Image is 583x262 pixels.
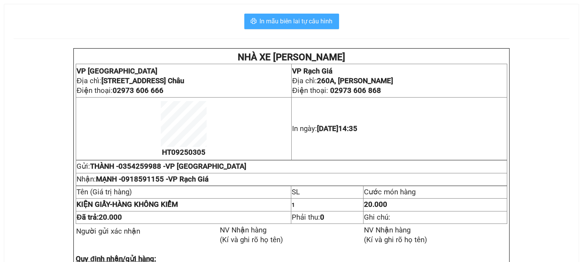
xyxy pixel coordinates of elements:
span: 02973 606 666 [113,86,164,95]
span: VP Rạch Giá [168,175,209,183]
button: printerIn mẫu biên lai tự cấu hình [244,14,339,29]
span: In ngày: [292,124,357,133]
strong: [STREET_ADDRESS] Châu [101,77,184,85]
span: 1 [292,202,295,208]
strong: 260A, [PERSON_NAME] [317,77,393,85]
span: SL [292,188,300,196]
span: 20.000 [99,213,122,222]
span: Đã trả: [77,213,122,222]
span: 14:35 [338,124,357,133]
span: MẠNH - [96,175,209,183]
span: printer [251,18,257,25]
span: Gửi: [77,162,246,171]
span: [DATE] [317,124,357,133]
span: NV Nhận hàng [220,226,266,234]
span: Tên (Giá trị hàng) [77,188,132,196]
span: (Kí và ghi rõ họ tên) [364,236,427,244]
strong: NHÀ XE [PERSON_NAME] [238,52,345,63]
span: Địa chỉ: [77,77,184,85]
span: (Kí và ghi rõ họ tên) [220,236,283,244]
span: Cước món hàng [364,188,416,196]
strong: HÀNG KHÔNG KIỂM [77,200,178,209]
span: NV Nhận hàng [364,226,411,234]
span: VP [GEOGRAPHIC_DATA] [165,162,246,171]
span: THÀNH - [90,162,246,171]
span: 02973 606 868 [330,86,381,95]
span: 20.000 [364,200,387,209]
span: 0918591155 - [121,175,209,183]
span: Ghi chú: [364,213,390,222]
span: Phải thu: [292,213,324,222]
span: VP [GEOGRAPHIC_DATA] [77,67,157,75]
span: VP Rạch Giá [292,67,332,75]
span: Nhận: [77,175,209,183]
span: - [77,200,112,209]
span: 0354259988 - [118,162,246,171]
span: Địa chỉ: [292,77,393,85]
span: KIỆN GIẤY [77,200,110,209]
span: Người gửi xác nhận [76,227,140,236]
span: HT09250305 [162,148,205,157]
span: In mẫu biên lai tự cấu hình [260,16,333,26]
span: Điện thoại: [292,86,381,95]
strong: 0 [320,213,324,222]
span: Điện thoại: [77,86,163,95]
